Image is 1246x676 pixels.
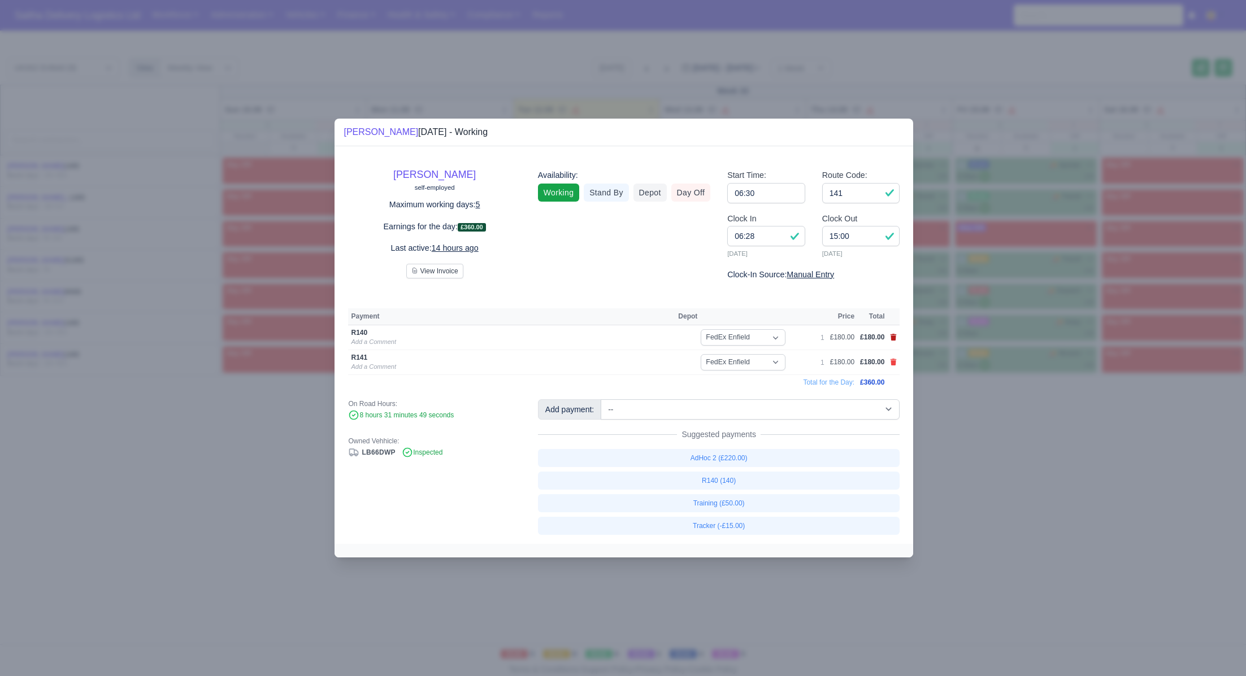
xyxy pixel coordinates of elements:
[860,358,884,366] span: £180.00
[538,494,900,512] a: Training (£50.00)
[348,411,520,421] div: 8 hours 31 minutes 49 seconds
[348,437,520,446] div: Owned Vehhicle:
[406,264,463,278] button: View Invoice
[827,350,857,375] td: £180.00
[633,184,667,202] a: Depot
[827,325,857,350] td: £180.00
[677,429,761,440] span: Suggested payments
[538,184,579,202] a: Working
[348,242,520,255] p: Last active:
[351,353,605,362] div: R141
[727,169,766,182] label: Start Time:
[822,248,900,259] small: [DATE]
[538,169,710,182] div: Availability:
[351,328,605,337] div: R140
[727,212,756,225] label: Clock In
[671,184,711,202] a: Day Off
[803,378,854,386] span: Total for the Day:
[476,200,480,209] u: 5
[822,212,858,225] label: Clock Out
[1189,622,1246,676] iframe: Chat Widget
[787,270,834,279] u: Manual Entry
[538,449,900,467] a: AdHoc 2 (£220.00)
[820,358,824,367] div: 1
[393,169,476,180] a: [PERSON_NAME]
[675,308,818,325] th: Depot
[351,363,396,370] a: Add a Comment
[727,248,805,259] small: [DATE]
[348,399,520,408] div: On Road Hours:
[344,125,488,139] div: [DATE] - Working
[348,220,520,233] p: Earnings for the day:
[348,308,675,325] th: Payment
[344,127,418,137] a: [PERSON_NAME]
[348,448,395,456] a: LB66DWP
[458,223,486,232] span: £360.00
[827,308,857,325] th: Price
[538,517,900,535] a: Tracker (-£15.00)
[857,308,887,325] th: Total
[584,184,628,202] a: Stand By
[822,169,867,182] label: Route Code:
[860,333,884,341] span: £180.00
[432,243,479,252] u: 14 hours ago
[351,338,396,345] a: Add a Comment
[820,333,824,342] div: 1
[538,472,900,490] a: R140 (140)
[402,448,442,456] span: Inspected
[538,399,601,420] div: Add payment:
[415,184,455,191] small: self-employed
[727,268,900,281] div: Clock-In Source:
[860,378,884,386] span: £360.00
[348,198,520,211] p: Maximum working days:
